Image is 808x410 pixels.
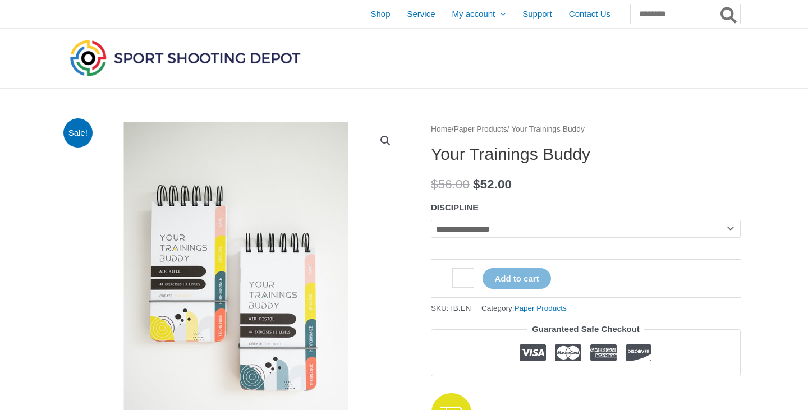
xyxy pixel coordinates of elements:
h1: Your Trainings Buddy [431,144,741,164]
bdi: 52.00 [473,177,512,191]
a: View full-screen image gallery [375,131,396,151]
a: Home [431,125,452,133]
span: $ [431,177,438,191]
bdi: 56.00 [431,177,470,191]
span: SKU: [431,301,471,315]
legend: Guaranteed Safe Checkout [527,321,644,337]
span: Sale! [63,118,93,148]
a: Paper Products [515,304,567,312]
img: Sport Shooting Depot [67,37,303,79]
label: DISCIPLINE [431,202,478,212]
a: Paper Products [454,125,507,133]
span: $ [473,177,480,191]
span: TB.EN [449,304,471,312]
span: Category: [481,301,567,315]
button: Add to cart [483,268,550,289]
input: Product quantity [452,268,474,288]
button: Search [718,4,740,24]
nav: Breadcrumb [431,122,741,137]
